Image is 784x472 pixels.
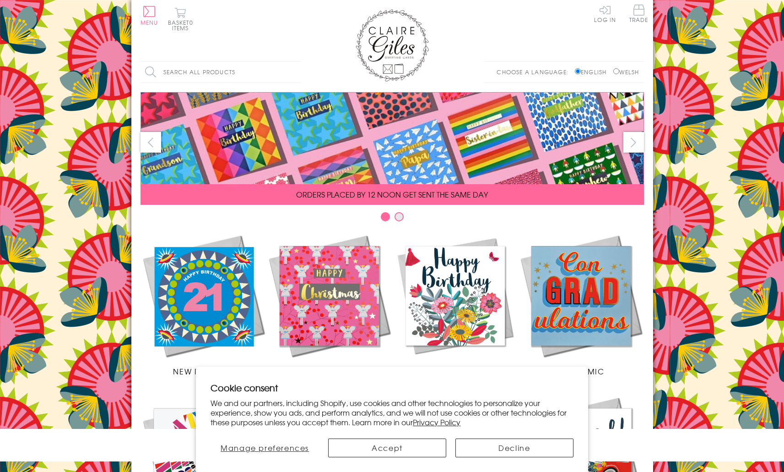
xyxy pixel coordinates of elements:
span: 0 items [172,18,193,32]
div: Carousel Pagination [141,212,644,226]
p: We and our partners, including Shopify, use cookies and other technologies to personalize your ex... [211,398,573,427]
a: Christmas [266,233,392,377]
span: Academic [557,366,605,377]
p: Choose a language: [497,68,573,76]
button: next [623,132,644,153]
span: Menu [141,18,158,27]
span: Trade [629,5,649,22]
a: Log In [594,5,616,22]
input: English [575,68,581,74]
label: Welsh [613,68,639,76]
button: Manage preferences [211,439,319,457]
button: Accept [328,439,446,457]
button: Basket0 items [168,7,193,31]
label: English [575,68,611,76]
button: prev [141,132,161,153]
input: Welsh [613,68,619,74]
button: Carousel Page 1 (Current Slide) [381,212,390,221]
h2: Cookie consent [211,381,573,394]
img: Claire Giles Greetings Cards [356,9,429,82]
span: Christmas [306,366,352,377]
span: New Releases [173,366,233,377]
button: Carousel Page 2 [395,212,404,221]
a: Birthdays [392,233,518,377]
button: Menu [141,6,158,25]
input: Search [292,62,301,82]
span: Manage preferences [221,442,309,453]
button: Decline [455,439,573,457]
a: Academic [518,233,644,377]
input: Search all products [141,62,301,82]
span: ORDERS PLACED BY 12 NOON GET SENT THE SAME DAY [296,189,488,200]
a: New Releases [141,233,266,377]
a: Trade [629,5,649,24]
span: Birthdays [433,366,477,377]
a: Privacy Policy [413,417,460,428]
